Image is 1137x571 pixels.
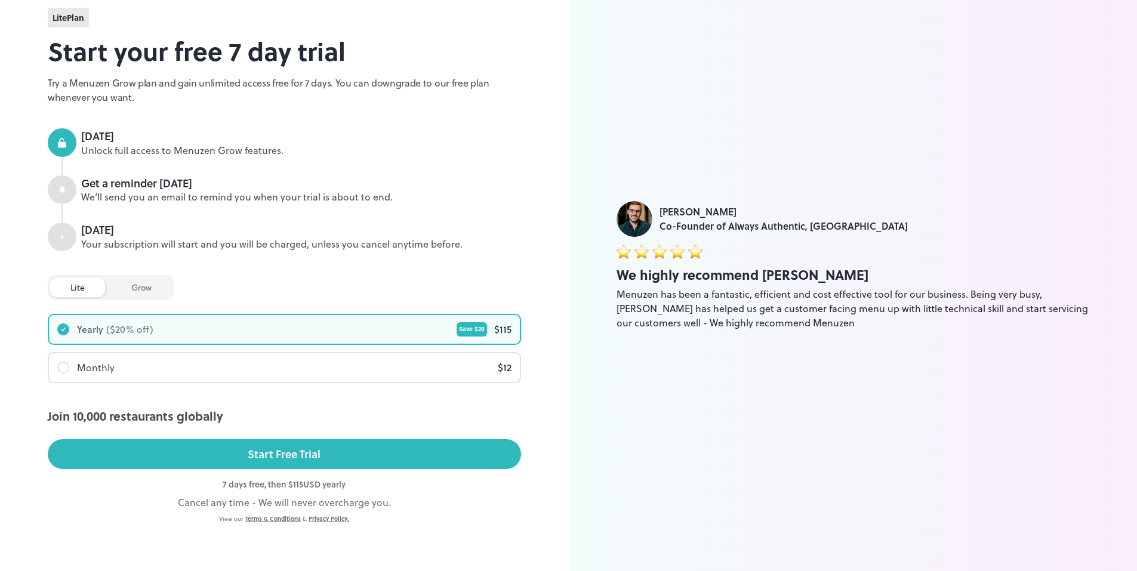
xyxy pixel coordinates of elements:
div: Get a reminder [DATE] [81,175,521,191]
div: View our & [48,514,521,523]
div: 7 days free, then $ 115 USD yearly [48,478,521,490]
div: grow [111,277,172,297]
div: We’ll send you an email to remind you when your trial is about to end. [81,190,521,204]
div: [DATE] [81,128,521,144]
a: Terms & Conditions [245,514,301,523]
img: star [617,244,631,258]
div: $ 115 [494,322,512,337]
div: Start Free Trial [248,445,321,463]
div: Menuzen has been a fantastic, efficient and cost effective tool for our business. Being very busy... [617,287,1090,330]
div: [PERSON_NAME] [660,205,908,219]
div: Yearly [77,322,103,337]
button: Start Free Trial [48,439,521,469]
a: Privacy Policy. [309,514,349,523]
img: star [670,244,685,258]
div: ($ 20 % off) [106,322,153,337]
div: [DATE] [81,222,521,237]
p: Try a Menuzen Grow plan and gain unlimited access free for 7 days. You can downgrade to our free ... [48,76,521,104]
h2: Start your free 7 day trial [48,32,521,70]
div: Join 10,000 restaurants globally [48,407,521,425]
div: Unlock full access to Menuzen Grow features. [81,144,521,158]
img: star [634,244,649,258]
div: Monthly [77,360,115,375]
div: Your subscription will start and you will be charged, unless you cancel anytime before. [81,237,521,251]
div: $ 12 [498,360,512,375]
span: lite Plan [53,11,84,24]
div: Co-Founder of Always Authentic, [GEOGRAPHIC_DATA] [660,219,908,233]
div: lite [50,277,105,297]
div: Cancel any time - We will never overcharge you. [48,495,521,510]
div: Save $ 29 [457,322,487,337]
img: star [688,244,702,258]
img: star [652,244,667,258]
img: Jade Hajj [617,201,652,237]
div: We highly recommend [PERSON_NAME] [617,265,1090,285]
